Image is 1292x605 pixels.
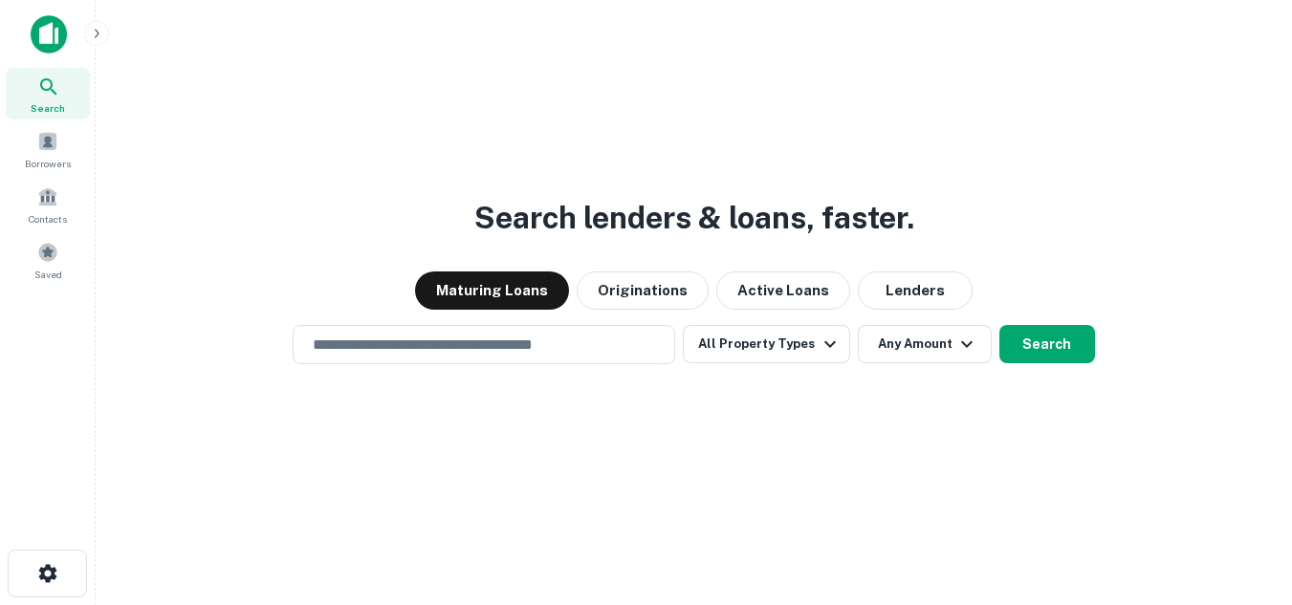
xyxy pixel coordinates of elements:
[474,195,914,241] h3: Search lenders & loans, faster.
[6,123,90,175] a: Borrowers
[716,271,850,310] button: Active Loans
[34,267,62,282] span: Saved
[6,234,90,286] a: Saved
[683,325,849,363] button: All Property Types
[29,211,67,227] span: Contacts
[31,100,65,116] span: Search
[858,325,992,363] button: Any Amount
[6,68,90,119] a: Search
[6,179,90,230] a: Contacts
[1196,391,1292,483] iframe: Chat Widget
[25,156,71,171] span: Borrowers
[858,271,973,310] button: Lenders
[31,15,67,54] img: capitalize-icon.png
[577,271,709,310] button: Originations
[999,325,1095,363] button: Search
[415,271,569,310] button: Maturing Loans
